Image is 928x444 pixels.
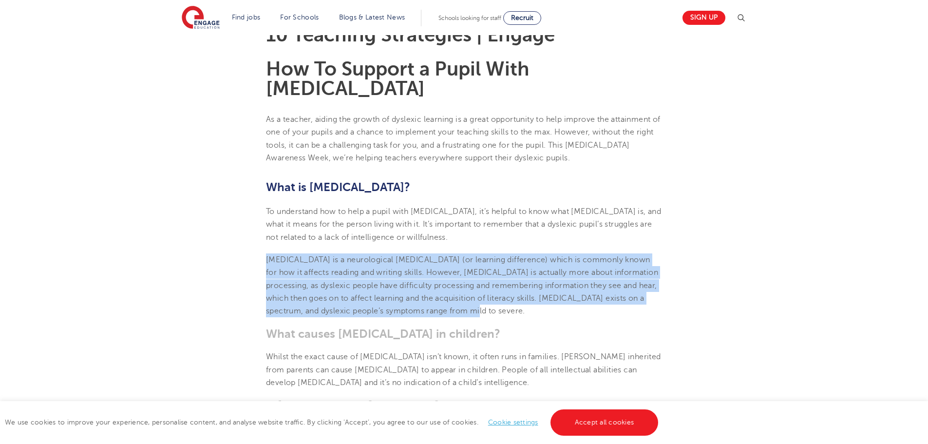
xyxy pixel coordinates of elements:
span: [MEDICAL_DATA] is a neurological [MEDICAL_DATA] (or learning difference) which is commonly known ... [266,255,658,315]
img: Engage Education [182,6,220,30]
span: Recruit [511,14,533,21]
a: For Schools [280,14,319,21]
a: Recruit [503,11,541,25]
b: What is [MEDICAL_DATA]? [266,180,410,194]
b: How To Support a Pupil With [MEDICAL_DATA] [266,58,530,99]
span: We use cookies to improve your experience, personalise content, and analyse website traffic. By c... [5,419,661,426]
span: To understand how to help a pupil with [MEDICAL_DATA], it’s helpful to know what [MEDICAL_DATA] i... [266,207,661,242]
h1: Supporting [MEDICAL_DATA] In Schools: 10 Teaching Strategies | Engage [266,6,662,45]
span: Schools looking for staff [438,15,501,21]
a: Cookie settings [488,419,538,426]
b: What causes [MEDICAL_DATA] in children? [266,327,500,341]
a: Find jobs [232,14,261,21]
span: As a teacher, aiding the growth of dyslexic learning is a great opportunity to help improve the a... [266,115,661,162]
a: Accept all cookies [550,409,659,436]
span: Whilst the exact cause of [MEDICAL_DATA] isn’t known, it often runs in families. [PERSON_NAME] in... [266,352,661,387]
a: Sign up [682,11,725,25]
a: Blogs & Latest News [339,14,405,21]
b: Is [MEDICAL_DATA] a disability? [266,399,440,412]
